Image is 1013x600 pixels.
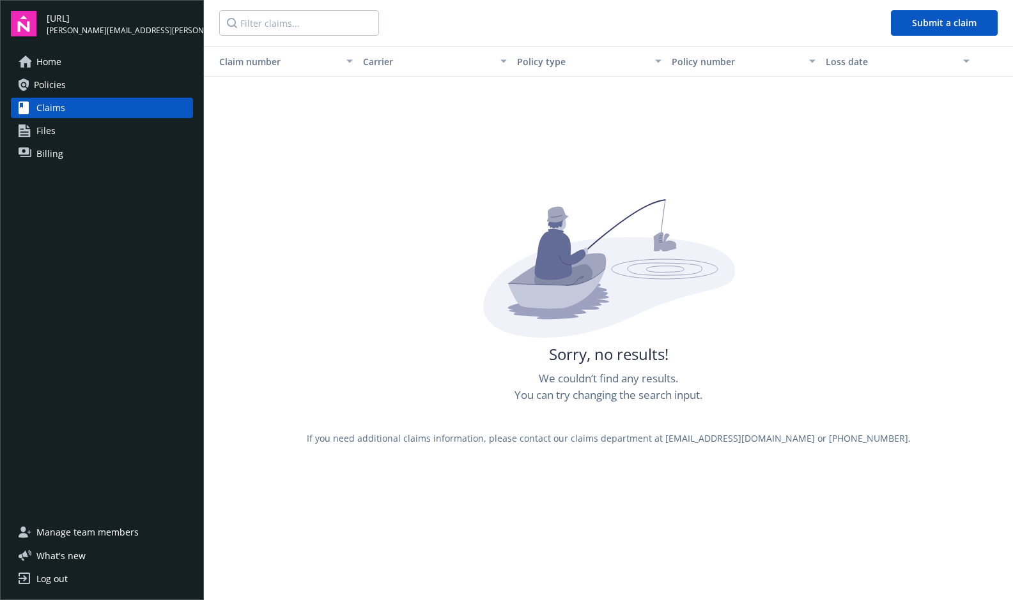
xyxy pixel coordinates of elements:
[826,55,955,68] div: Loss date
[209,55,339,68] div: Toggle SortBy
[667,46,821,77] button: Policy number
[11,549,106,562] button: What's new
[512,46,666,77] button: Policy type
[912,17,977,29] span: Submit a claim
[11,52,193,72] a: Home
[363,55,493,68] div: Carrier
[36,98,65,118] span: Claims
[204,409,1013,468] div: If you need additional claims information, please contact our claims department at [EMAIL_ADDRESS...
[514,387,702,403] span: You can try changing the search input.
[36,144,63,164] span: Billing
[47,25,193,36] span: [PERSON_NAME][EMAIL_ADDRESS][PERSON_NAME]
[36,121,56,141] span: Files
[539,370,678,387] span: We couldn’t find any results.
[11,121,193,141] a: Files
[891,10,998,36] button: Submit a claim
[219,10,379,36] input: Filter claims...
[209,55,339,68] div: Claim number
[517,55,647,68] div: Policy type
[821,46,975,77] button: Loss date
[47,11,193,36] button: [URL][PERSON_NAME][EMAIL_ADDRESS][PERSON_NAME]
[36,569,68,589] div: Log out
[47,11,193,25] span: [URL]
[549,343,669,365] span: Sorry, no results!
[36,52,61,72] span: Home
[11,75,193,95] a: Policies
[358,46,512,77] button: Carrier
[11,144,193,164] a: Billing
[36,549,86,562] span: What ' s new
[34,75,66,95] span: Policies
[36,522,139,543] span: Manage team members
[11,98,193,118] a: Claims
[11,522,193,543] a: Manage team members
[11,11,36,36] img: navigator-logo.svg
[672,55,801,68] div: Policy number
